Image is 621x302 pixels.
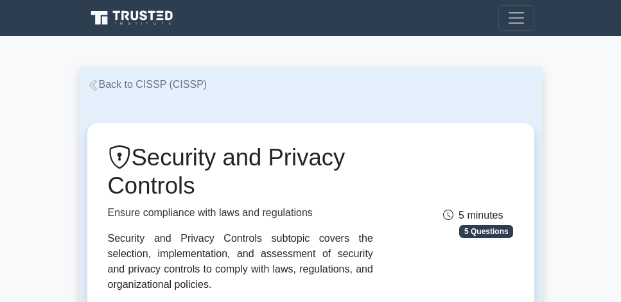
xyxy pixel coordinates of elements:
div: Security and Privacy Controls subtopic covers the selection, implementation, and assessment of se... [108,231,373,292]
span: 5 minutes [443,210,503,221]
p: Ensure compliance with laws and regulations [108,205,373,221]
button: Toggle navigation [498,5,534,31]
a: Back to CISSP (CISSP) [87,79,207,90]
span: 5 Questions [459,225,513,238]
h1: Security and Privacy Controls [108,144,373,200]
